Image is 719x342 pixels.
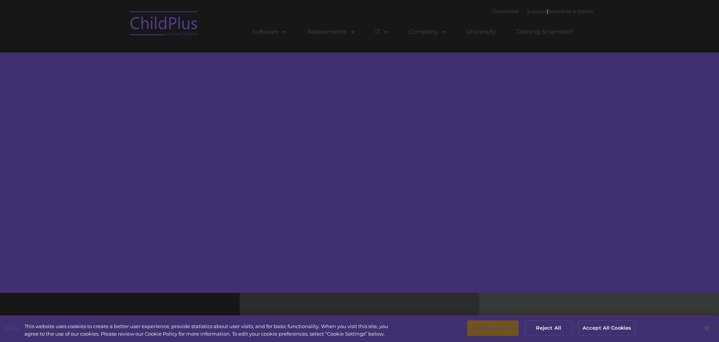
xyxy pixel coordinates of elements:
div: This website uses cookies to create a better user experience, provide statistics about user visit... [24,323,395,337]
button: Close [699,320,715,336]
font: | [492,8,593,14]
a: Support [527,8,547,14]
a: IT [368,24,396,39]
a: University [459,24,504,39]
a: Software [245,24,295,39]
button: Reject All [525,320,572,336]
button: Cookies Settings [467,320,519,336]
button: Accept All Cookies [578,320,635,336]
a: Company [401,24,454,39]
a: Schedule A Demo [548,8,593,14]
a: Training Scramble!! [509,24,580,39]
img: ChildPlus by Procare Solutions [127,6,202,44]
a: Assessments [300,24,363,39]
a: Download [492,8,518,14]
